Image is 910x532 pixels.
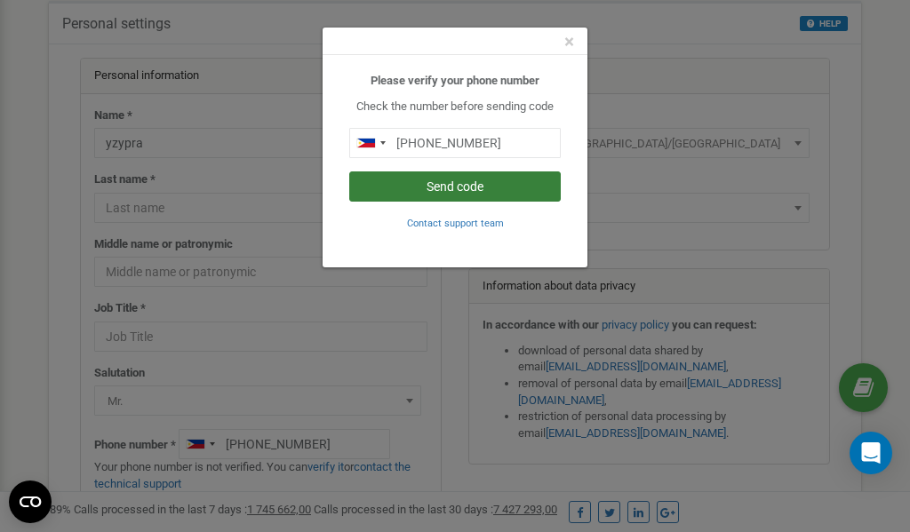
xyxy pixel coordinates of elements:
button: Send code [349,171,561,202]
small: Contact support team [407,218,504,229]
div: Telephone country code [350,129,391,157]
div: Open Intercom Messenger [850,432,892,474]
button: Open CMP widget [9,480,52,523]
p: Check the number before sending code [349,99,561,115]
a: Contact support team [407,216,504,229]
input: 0905 123 4567 [349,128,561,158]
b: Please verify your phone number [371,74,539,87]
span: × [564,31,574,52]
button: Close [564,33,574,52]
